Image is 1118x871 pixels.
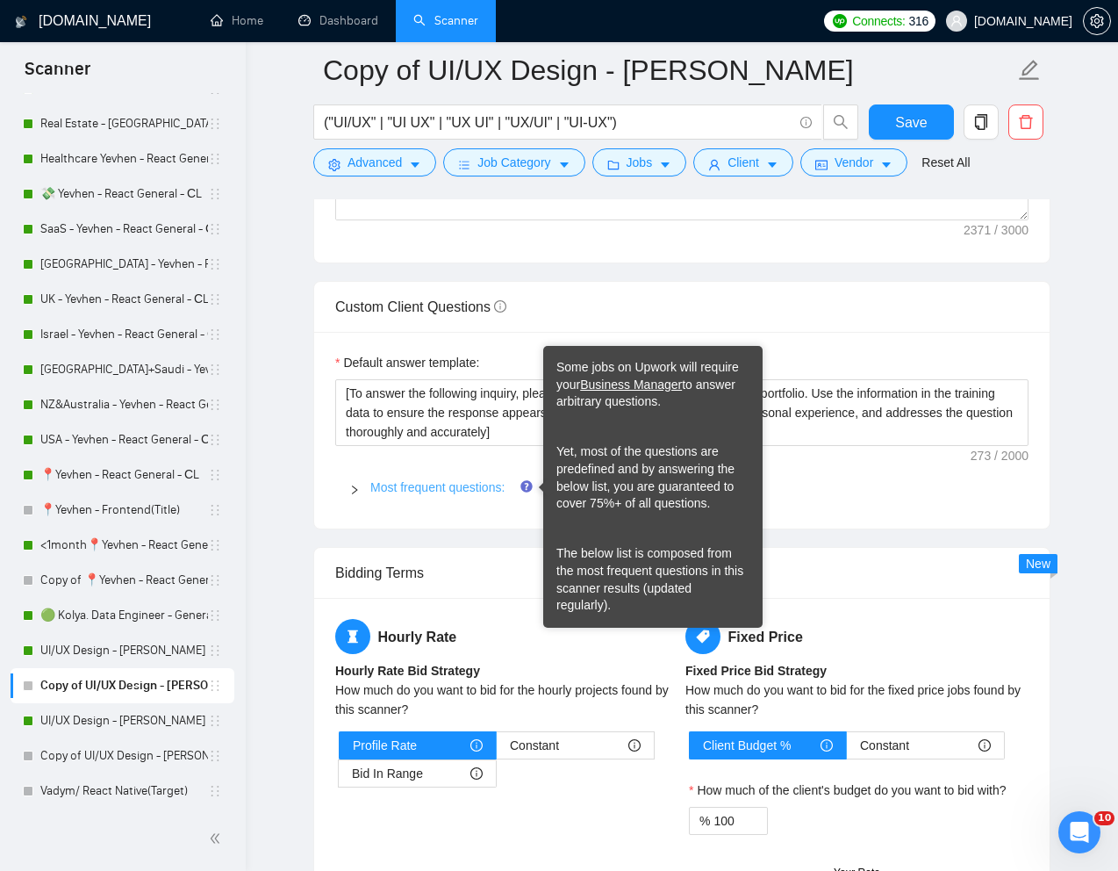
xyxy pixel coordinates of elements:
h5: Hourly Rate [335,619,678,654]
span: holder [208,784,222,798]
li: <1month📍Yevhen - React General - СL [11,528,234,563]
span: info-circle [800,117,812,128]
li: Copy of UI/UX Design - Mariana Derevianko [11,668,234,703]
a: Real Estate - [GEOGRAPHIC_DATA] - React General - СL [40,106,208,141]
span: idcard [815,158,828,171]
li: Healthcare Yevhen - React General - СL [11,141,234,176]
button: userClientcaret-down [693,148,793,176]
li: Copy of 📍Yevhen - React General - СL [11,563,234,598]
span: user [950,15,963,27]
span: Jobs [627,153,653,172]
a: Copy of 📍Yevhen - React General - СL [40,563,208,598]
span: Constant [510,732,559,759]
span: Job Category [477,153,550,172]
span: info-circle [978,739,991,752]
li: 💸 Yevhen - React General - СL [11,176,234,212]
a: Copy of UI/UX Design - [PERSON_NAME] [40,738,208,774]
label: Default answer template: [335,353,479,372]
button: copy [964,104,999,140]
a: UI/UX Design - [PERSON_NAME] [40,703,208,738]
li: 🟢 Kolya. Data Engineer - General [11,598,234,633]
span: Constant [860,732,909,759]
span: holder [208,468,222,482]
a: [GEOGRAPHIC_DATA] - Yevhen - React General - СL [40,247,208,282]
span: copy [964,114,998,130]
input: Scanner name... [323,48,1014,92]
a: Most frequent questions: [370,480,505,494]
a: setting [1083,14,1111,28]
a: 💸 Yevhen - React General - СL [40,176,208,212]
span: info-circle [628,739,641,752]
span: hourglass [335,619,370,654]
a: UK - Yevhen - React General - СL [40,282,208,317]
span: Connects: [852,11,905,31]
span: tag [685,619,720,654]
span: holder [208,292,222,306]
span: Advanced [348,153,402,172]
div: Yet, most of the questions are predefined and by answering the below list, you are guaranteed to ... [556,443,749,512]
span: holder [208,328,222,342]
span: delete [1009,114,1043,130]
b: Hourly Rate Bid Strategy [335,664,480,678]
li: SaaS - Yevhen - React General - СL [11,212,234,247]
span: setting [1084,14,1110,28]
a: 🟢 Kolya. Data Engineer - General [40,598,208,633]
a: Healthcare Yevhen - React General - СL [40,141,208,176]
span: caret-down [558,158,570,171]
span: holder [208,573,222,587]
span: right [349,485,360,495]
span: Client [727,153,759,172]
button: setting [1083,7,1111,35]
li: Switzerland - Yevhen - React General - СL [11,247,234,282]
span: holder [208,222,222,236]
span: holder [208,363,222,377]
span: holder [208,714,222,728]
button: folderJobscaret-down [592,148,687,176]
span: Client Budget % [703,732,791,759]
input: Search Freelance Jobs... [324,112,792,133]
span: setting [328,158,340,171]
button: Save [869,104,954,140]
li: UI/UX Design - Mariana Derevianko [11,633,234,668]
div: Tooltip anchor [519,479,534,494]
a: Israel - Yevhen - React General - СL [40,317,208,352]
span: folder [607,158,620,171]
span: search [824,114,857,130]
input: How much of the client's budget do you want to bid with? [713,808,767,834]
li: UI/UX Design - Natalia [11,703,234,738]
span: Scanner [11,56,104,93]
div: Most frequent questions: [335,467,1028,507]
img: logo [15,8,27,36]
span: info-circle [494,300,506,313]
a: SaaS - Yevhen - React General - СL [40,212,208,247]
a: 📍Yevhen - Frontend(Title) [40,493,208,528]
span: caret-down [409,158,421,171]
span: New [1026,557,1050,571]
span: user [708,158,720,171]
span: holder [208,187,222,201]
a: homeHome [211,13,263,28]
a: UI/UX Design - [PERSON_NAME] [40,633,208,668]
span: 316 [909,11,928,31]
span: info-circle [470,767,483,780]
span: caret-down [880,158,892,171]
span: double-left [209,830,226,847]
span: Custom Client Questions [335,299,506,314]
label: How much of the client's budget do you want to bid with? [689,781,1007,800]
span: 10 [1094,811,1114,825]
span: bars [458,158,470,171]
b: Fixed Price Bid Strategy [685,664,827,678]
h5: Fixed Price [685,619,1028,654]
li: Israel - Yevhen - React General - СL [11,317,234,352]
iframe: Intercom live chat [1058,811,1100,853]
button: idcardVendorcaret-down [800,148,907,176]
a: searchScanner [413,13,478,28]
div: Some jobs on Upwork will require your to answer arbitrary questions. [556,359,749,411]
span: caret-down [766,158,778,171]
a: Copy of UI/UX Design - [PERSON_NAME] [40,668,208,703]
li: UK - Yevhen - React General - СL [11,282,234,317]
span: Profile Rate [353,732,417,759]
span: holder [208,538,222,552]
span: Save [895,112,927,133]
a: NZ&Australia - Yevhen - React General - СL [40,387,208,422]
